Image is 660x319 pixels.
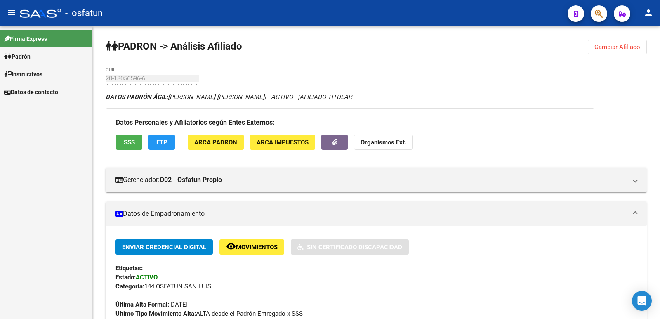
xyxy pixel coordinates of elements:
[643,8,653,18] mat-icon: person
[136,274,158,281] strong: ACTIVO
[106,93,352,101] i: | ACTIVO |
[4,70,42,79] span: Instructivos
[115,265,143,272] strong: Etiquetas:
[148,135,175,150] button: FTP
[632,291,652,311] div: Open Intercom Messenger
[122,243,206,251] span: Enviar Credencial Digital
[7,8,16,18] mat-icon: menu
[106,168,647,192] mat-expansion-panel-header: Gerenciador:O02 - Osfatun Propio
[594,43,640,51] span: Cambiar Afiliado
[124,139,135,146] span: SSS
[194,139,237,146] span: ARCA Padrón
[116,117,584,128] h3: Datos Personales y Afiliatorios según Entes Externos:
[115,282,637,291] div: 144 OSFATUN SAN LUIS
[106,93,264,101] span: [PERSON_NAME] [PERSON_NAME]
[588,40,647,54] button: Cambiar Afiliado
[115,175,627,184] mat-panel-title: Gerenciador:
[307,243,402,251] span: Sin Certificado Discapacidad
[299,93,352,101] span: AFILIADO TITULAR
[4,52,31,61] span: Padrón
[226,241,236,251] mat-icon: remove_red_eye
[115,239,213,255] button: Enviar Credencial Digital
[115,310,196,317] strong: Ultimo Tipo Movimiento Alta:
[236,243,278,251] span: Movimientos
[106,93,168,101] strong: DATOS PADRÓN ÁGIL:
[219,239,284,255] button: Movimientos
[65,4,103,22] span: - osfatun
[291,239,409,255] button: Sin Certificado Discapacidad
[115,301,169,308] strong: Última Alta Formal:
[354,135,413,150] button: Organismos Ext.
[115,274,136,281] strong: Estado:
[116,135,142,150] button: SSS
[115,310,303,317] span: ALTA desde el Padrón Entregado x SSS
[115,209,627,218] mat-panel-title: Datos de Empadronamiento
[188,135,244,150] button: ARCA Padrón
[106,201,647,226] mat-expansion-panel-header: Datos de Empadronamiento
[160,175,222,184] strong: O02 - Osfatun Propio
[361,139,406,146] strong: Organismos Ext.
[250,135,315,150] button: ARCA Impuestos
[115,283,144,290] strong: Categoria:
[4,34,47,43] span: Firma Express
[106,40,242,52] strong: PADRON -> Análisis Afiliado
[4,87,58,97] span: Datos de contacto
[115,301,188,308] span: [DATE]
[257,139,309,146] span: ARCA Impuestos
[156,139,167,146] span: FTP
